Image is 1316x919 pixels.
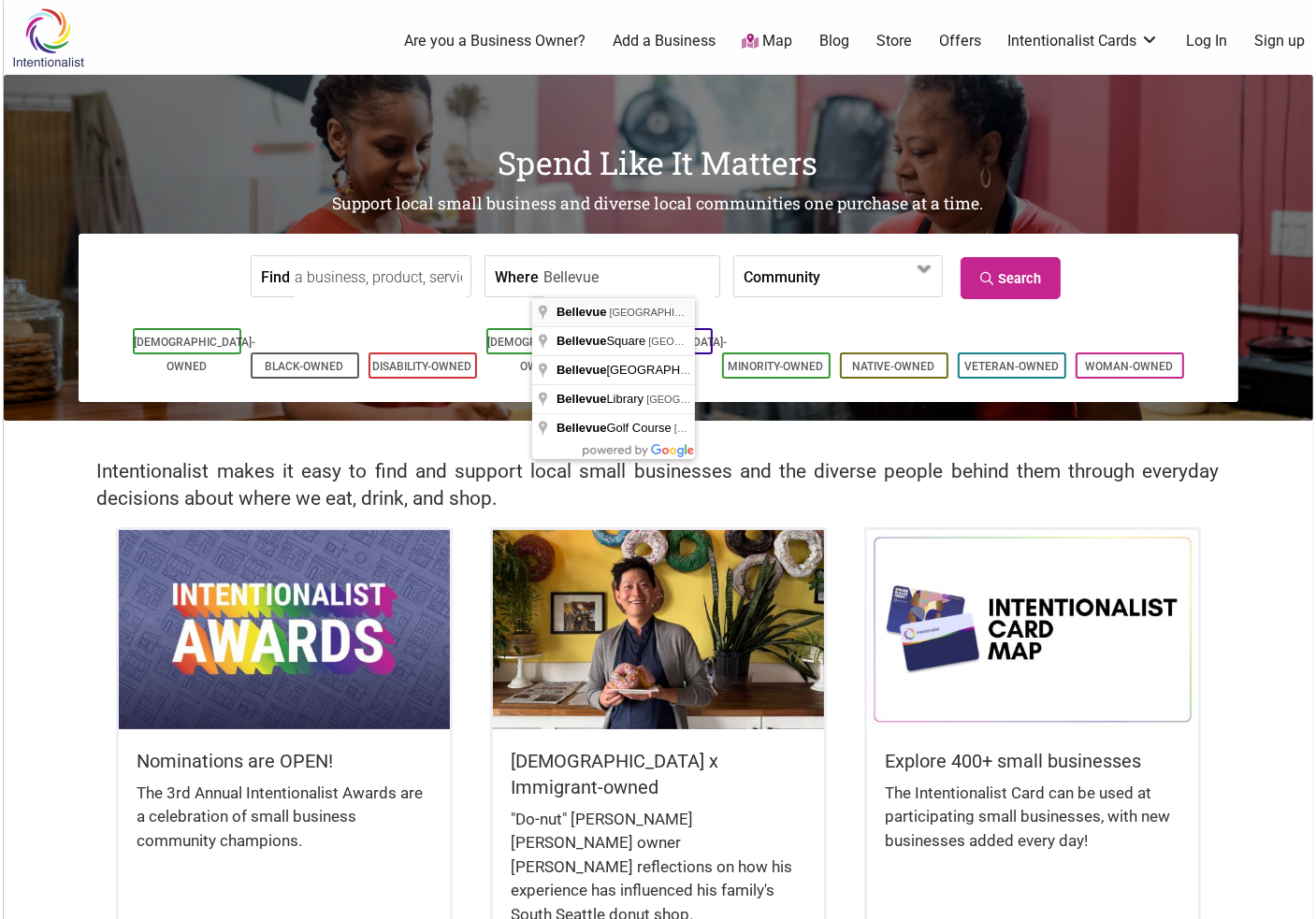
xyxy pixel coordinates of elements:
a: Search [961,257,1061,299]
span: [GEOGRAPHIC_DATA], [GEOGRAPHIC_DATA], [GEOGRAPHIC_DATA] [674,423,1007,434]
a: [DEMOGRAPHIC_DATA]-Owned [488,336,610,373]
span: Bellevue [557,421,606,435]
span: Library [557,392,646,406]
h2: Intentionalist makes it easy to find and support local small businesses and the diverse people be... [97,458,1220,512]
h5: Nominations are OPEN! [137,748,431,774]
span: [GEOGRAPHIC_DATA], [GEOGRAPHIC_DATA], [GEOGRAPHIC_DATA] [646,394,979,405]
a: Offers [939,31,981,51]
input: neighborhood, city, state [543,256,715,298]
label: Find [261,256,290,296]
a: Native-Owned [853,360,935,373]
img: King Donuts - Hong Chhuor [493,530,824,728]
a: [DEMOGRAPHIC_DATA]-Owned [135,336,256,373]
img: Intentionalist [4,7,93,68]
a: Log In [1186,31,1227,51]
input: a business, product, service [295,256,466,298]
span: Bellevue [557,334,606,348]
a: Minority-Owned [729,360,824,373]
span: [GEOGRAPHIC_DATA], [GEOGRAPHIC_DATA] [609,307,829,318]
span: Square [557,334,648,348]
span: Bellevue [557,392,606,406]
span: [GEOGRAPHIC_DATA], [GEOGRAPHIC_DATA], [GEOGRAPHIC_DATA], [GEOGRAPHIC_DATA] [648,336,1093,347]
h2: Support local small business and diverse local communities one purchase at a time. [4,193,1313,216]
span: [GEOGRAPHIC_DATA] [557,363,736,377]
img: Intentionalist Card Map [867,530,1198,728]
a: Black-Owned [266,360,344,373]
a: Veteran-Owned [964,360,1059,373]
label: Community [744,256,820,296]
div: The 3rd Annual Intentionalist Awards are a celebration of small business community champions. [137,782,431,872]
div: The Intentionalist Card can be used at participating small businesses, with new businesses added ... [886,782,1179,872]
span: Bellevue [557,305,606,319]
a: Map [742,31,792,52]
a: Blog [819,31,849,51]
a: Store [876,31,912,51]
a: Intentionalist Cards [1008,31,1160,51]
span: Bellevue [557,363,606,377]
label: Where [495,256,539,296]
h5: [DEMOGRAPHIC_DATA] x Immigrant-owned [512,748,805,800]
a: Woman-Owned [1086,360,1174,373]
a: Disability-Owned [373,360,472,373]
img: Intentionalist Awards [119,530,450,728]
a: Are you a Business Owner? [404,31,586,51]
h1: Spend Like It Matters [4,140,1313,185]
a: Sign up [1254,31,1305,51]
h5: Explore 400+ small businesses [886,748,1179,774]
a: Add a Business [613,31,716,51]
span: Golf Course [557,421,674,435]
